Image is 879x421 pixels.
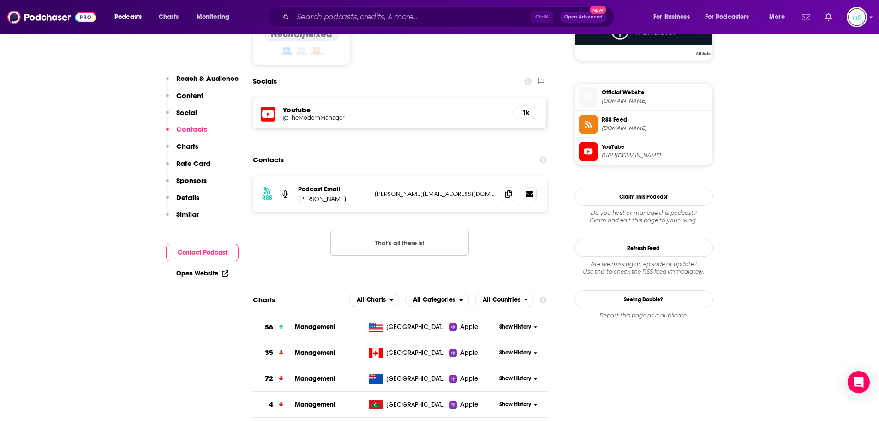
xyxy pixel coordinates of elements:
span: Open Advanced [564,15,603,19]
a: Show notifications dropdown [798,9,814,25]
a: Management [295,349,336,357]
span: All Charts [357,297,386,303]
p: Podcast Email [298,185,367,193]
a: Apple [449,348,496,358]
p: Rate Card [176,159,210,168]
button: open menu [190,10,241,24]
img: User Profile [847,7,867,27]
h2: Platforms [349,293,400,307]
a: Seeing Double? [574,290,713,308]
span: RSS Feed [602,116,709,124]
span: Canada [386,348,446,358]
span: https://www.youtube.com/@TheModernManager [602,152,709,159]
p: Content [176,91,203,100]
p: Reach & Audience [176,74,239,83]
a: 72 [253,366,295,391]
button: Similar [166,210,199,227]
button: Show History [496,349,540,357]
a: Charts [153,10,184,24]
h3: RSS [262,194,272,201]
button: Charts [166,142,198,159]
span: Show History [499,401,531,409]
button: Refresh Feed [574,239,713,257]
h3: 35 [265,348,273,358]
button: Contacts [166,125,207,142]
span: Show History [499,323,531,331]
p: Sponsors [176,176,207,185]
div: Search podcasts, credits, & more... [276,6,623,28]
h2: Socials [253,73,277,90]
span: For Business [653,11,690,24]
button: Content [166,91,203,108]
span: Do you host or manage this podcast? [574,209,713,217]
span: For Podcasters [705,11,749,24]
h5: Youtube [283,105,506,114]
div: Report this page as a duplicate. [574,312,713,319]
p: [PERSON_NAME] [298,195,367,203]
a: RSS Feed[DOMAIN_NAME] [579,115,709,134]
p: Charts [176,142,198,151]
a: Official Website[DOMAIN_NAME] [579,87,709,107]
span: Show History [499,375,531,383]
span: Official Website [602,88,709,97]
button: open menu [647,10,701,24]
a: Open Website [176,269,228,277]
button: Show History [496,323,540,331]
h3: 72 [265,373,273,384]
span: More [769,11,785,24]
span: New Zealand [386,374,446,384]
button: open menu [699,10,763,24]
span: All Categories [413,297,455,303]
span: New [590,6,606,14]
h5: @TheModernManager [283,114,431,121]
a: YouTube[URL][DOMAIN_NAME] [579,142,709,161]
p: Contacts [176,125,207,134]
span: themodernmanager.com [602,98,709,104]
a: 56 [253,315,295,340]
input: Search podcasts, credits, & more... [293,10,531,24]
a: [GEOGRAPHIC_DATA] [365,400,449,409]
span: Ctrl K [531,11,553,23]
span: Charts [159,11,179,24]
span: All Countries [483,297,520,303]
span: Logged in as podglomerate [847,7,867,27]
a: [GEOGRAPHIC_DATA] [365,348,449,358]
button: open menu [405,293,469,307]
button: Show History [496,375,540,383]
span: Monitoring [197,11,229,24]
button: open menu [475,293,534,307]
span: feeds.transistor.fm [602,125,709,132]
button: open menu [108,10,154,24]
span: Management [295,323,336,331]
div: Open Intercom Messenger [848,371,870,393]
span: Apple [460,348,478,358]
p: [PERSON_NAME][EMAIL_ADDRESS][DOMAIN_NAME] [375,190,495,198]
div: Claim and edit this page to your liking. [574,209,713,224]
a: 4 [253,392,295,417]
img: Podchaser - Follow, Share and Rate Podcasts [7,8,96,26]
a: Management [295,375,336,383]
a: Apple [449,400,496,409]
a: [GEOGRAPHIC_DATA] [365,374,449,384]
button: Claim This Podcast [574,188,713,206]
button: Social [166,108,197,125]
span: Podcasts [114,11,142,24]
span: United States [386,323,446,332]
span: Show History [499,349,531,357]
button: Contact Podcast [166,244,239,261]
a: Show notifications dropdown [821,9,836,25]
a: Apple [449,323,496,332]
div: Are we missing an episode or update? Use this to check the RSS feed immediately. [574,261,713,275]
button: Details [166,193,199,210]
h2: Contacts [253,151,284,169]
h5: 1k [520,109,531,117]
a: Apple [449,374,496,384]
button: Show History [496,401,540,409]
button: Rate Card [166,159,210,176]
a: Management [295,401,336,409]
button: open menu [763,10,796,24]
span: YouTube [602,143,709,151]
